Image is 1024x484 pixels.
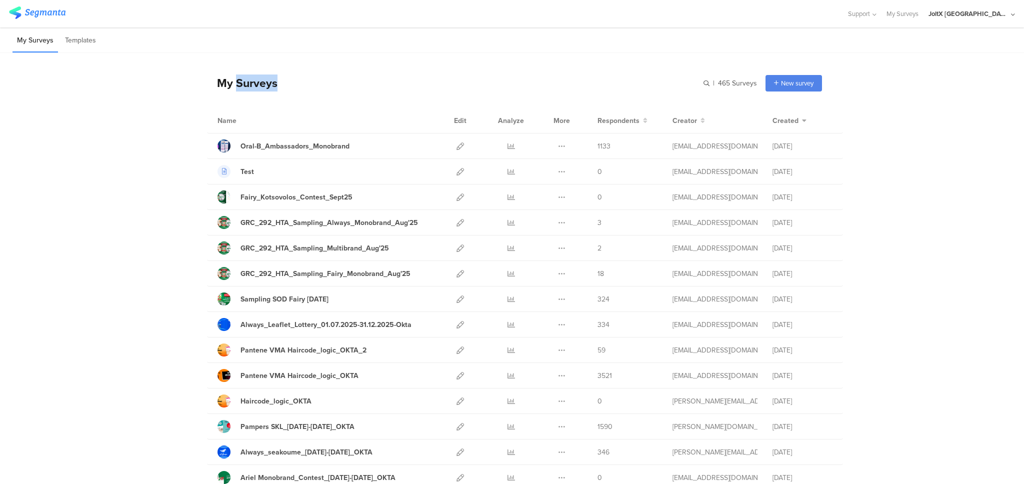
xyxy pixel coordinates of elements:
span: 465 Surveys [718,78,757,88]
a: Pantene VMA Haircode_logic_OKTA_2 [217,343,366,356]
img: segmanta logo [9,6,65,19]
div: GRC_292_HTA_Sampling_Multibrand_Aug'25 [240,243,389,253]
li: My Surveys [12,29,58,52]
div: More [551,108,572,133]
div: [DATE] [772,370,832,381]
div: Pantene VMA Haircode_logic_OKTA_2 [240,345,366,355]
span: Created [772,115,798,126]
div: Edit [449,108,471,133]
a: Test [217,165,254,178]
button: Created [772,115,806,126]
a: Pantene VMA Haircode_logic_OKTA [217,369,358,382]
span: Respondents [597,115,639,126]
span: 334 [597,319,609,330]
a: GRC_292_HTA_Sampling_Fairy_Monobrand_Aug'25 [217,267,410,280]
div: [DATE] [772,447,832,457]
a: Pampers SKL_[DATE]-[DATE]_OKTA [217,420,354,433]
div: baroutis.db@pg.com [672,345,757,355]
a: Haircode_logic_OKTA [217,394,311,407]
span: 0 [597,192,602,202]
div: Fairy_Kotsovolos_Contest_Sept25 [240,192,352,202]
a: GRC_292_HTA_Sampling_Always_Monobrand_Aug'25 [217,216,418,229]
div: arvanitis.a@pg.com [672,396,757,406]
span: 0 [597,472,602,483]
div: Pampers SKL_8May25-21May25_OKTA [240,421,354,432]
span: 2 [597,243,601,253]
div: [DATE] [772,319,832,330]
a: Oral-B_Ambassadors_Monobrand [217,139,349,152]
span: 346 [597,447,609,457]
div: baroutis.db@pg.com [672,472,757,483]
span: Support [848,9,870,18]
a: Fairy_Kotsovolos_Contest_Sept25 [217,190,352,203]
div: GRC_292_HTA_Sampling_Fairy_Monobrand_Aug'25 [240,268,410,279]
span: 1133 [597,141,610,151]
a: GRC_292_HTA_Sampling_Multibrand_Aug'25 [217,241,389,254]
div: baroutis.db@pg.com [672,370,757,381]
span: 3521 [597,370,612,381]
div: [DATE] [772,243,832,253]
span: 324 [597,294,609,304]
div: [DATE] [772,217,832,228]
a: Sampling SOD Fairy [DATE] [217,292,328,305]
div: Test [240,166,254,177]
div: [DATE] [772,192,832,202]
span: 0 [597,396,602,406]
div: [DATE] [772,472,832,483]
button: Creator [672,115,705,126]
div: [DATE] [772,345,832,355]
a: Always_Leaflet_Lottery_01.07.2025-31.12.2025-Okta [217,318,411,331]
div: Sampling SOD Fairy Aug'25 [240,294,328,304]
div: [DATE] [772,141,832,151]
span: 18 [597,268,604,279]
div: Name [217,115,277,126]
span: | [711,78,716,88]
a: Ariel Monobrand_Contest_[DATE]-[DATE]_OKTA [217,471,395,484]
div: [DATE] [772,268,832,279]
div: My Surveys [207,74,277,91]
a: Always_seakoume_[DATE]-[DATE]_OKTA [217,445,372,458]
div: betbeder.mb@pg.com [672,192,757,202]
div: gheorghe.a.4@pg.com [672,294,757,304]
div: Haircode_logic_OKTA [240,396,311,406]
div: Ariel Monobrand_Contest_01May25-31May25_OKTA [240,472,395,483]
span: 3 [597,217,601,228]
div: arvanitis.a@pg.com [672,447,757,457]
div: Oral-B_Ambassadors_Monobrand [240,141,349,151]
div: [DATE] [772,421,832,432]
div: gheorghe.a.4@pg.com [672,268,757,279]
span: Creator [672,115,697,126]
div: JoltX [GEOGRAPHIC_DATA] [928,9,1008,18]
div: Analyze [496,108,526,133]
div: Pantene VMA Haircode_logic_OKTA [240,370,358,381]
div: nikolopoulos.j@pg.com [672,141,757,151]
li: Templates [60,29,100,52]
div: skora.es@pg.com [672,421,757,432]
div: betbeder.mb@pg.com [672,319,757,330]
div: [DATE] [772,166,832,177]
span: New survey [781,78,813,88]
div: Always_Leaflet_Lottery_01.07.2025-31.12.2025-Okta [240,319,411,330]
div: gheorghe.a.4@pg.com [672,243,757,253]
span: 59 [597,345,605,355]
div: GRC_292_HTA_Sampling_Always_Monobrand_Aug'25 [240,217,418,228]
span: 1590 [597,421,612,432]
span: 0 [597,166,602,177]
div: [DATE] [772,294,832,304]
div: [DATE] [772,396,832,406]
button: Respondents [597,115,647,126]
div: Always_seakoume_03May25-30June25_OKTA [240,447,372,457]
div: support@segmanta.com [672,166,757,177]
div: gheorghe.a.4@pg.com [672,217,757,228]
